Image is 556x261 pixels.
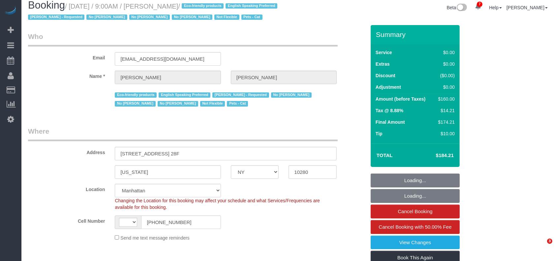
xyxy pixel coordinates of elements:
span: 7 [477,2,482,7]
span: Cancel Booking with 50.00% Fee [379,224,452,230]
span: No [PERSON_NAME] [86,15,127,20]
small: / [DATE] / 9:00AM / [PERSON_NAME] [28,3,279,21]
img: Automaid Logo [4,7,17,16]
label: Extras [376,61,390,67]
label: Amount (before Taxes) [376,96,425,102]
input: Email [115,52,221,66]
label: Name * [23,71,110,80]
input: Cell Number [141,215,221,229]
a: Cancel Booking [371,205,460,218]
div: $10.00 [436,130,455,137]
div: $160.00 [436,96,455,102]
div: $0.00 [436,61,455,67]
img: New interface [456,4,467,12]
label: Adjustment [376,84,401,90]
input: Zip Code [289,165,337,179]
strong: Total [377,152,393,158]
span: Pets - Cat [241,15,263,20]
h3: Summary [376,31,456,38]
span: Not Flexible [214,15,239,20]
label: Cell Number [23,215,110,224]
div: $0.00 [436,84,455,90]
label: Discount [376,72,395,79]
span: No [PERSON_NAME] [115,101,155,106]
a: View Changes [371,236,460,249]
span: Eco-friendly products [115,92,157,98]
span: [PERSON_NAME] - Requested [212,92,269,98]
span: No [PERSON_NAME] [129,15,170,20]
span: No [PERSON_NAME] [158,101,198,106]
input: First Name [115,71,221,84]
input: City [115,165,221,179]
span: Send me text message reminders [120,235,189,241]
input: Last Name [231,71,337,84]
label: Tip [376,130,383,137]
a: Beta [447,5,467,10]
h4: $184.21 [416,153,454,158]
span: No [PERSON_NAME] [271,92,312,98]
legend: Where [28,126,338,141]
div: ($0.00) [436,72,455,79]
div: $14.21 [436,107,455,114]
label: Final Amount [376,119,405,125]
span: No [PERSON_NAME] [172,15,212,20]
a: Help [489,5,502,10]
a: Cancel Booking with 50.00% Fee [371,220,460,234]
label: Email [23,52,110,61]
label: Tax @ 8.88% [376,107,403,114]
span: English Speaking Preferred [226,3,277,9]
legend: Who [28,32,338,47]
a: [PERSON_NAME] [507,5,548,10]
span: Pets - Cat [227,101,248,106]
span: English Speaking Preferred [159,92,210,98]
label: Service [376,49,392,56]
label: Address [23,147,110,156]
span: [PERSON_NAME] - Requested [28,15,84,20]
span: Eco-friendly products [182,3,224,9]
iframe: Intercom live chat [534,239,549,254]
div: $174.21 [436,119,455,125]
div: $0.00 [436,49,455,56]
span: Changing the Location for this booking may affect your schedule and what Services/Frequencies are... [115,198,320,210]
label: Location [23,184,110,193]
span: Not Flexible [200,101,225,106]
span: 3 [547,239,552,244]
